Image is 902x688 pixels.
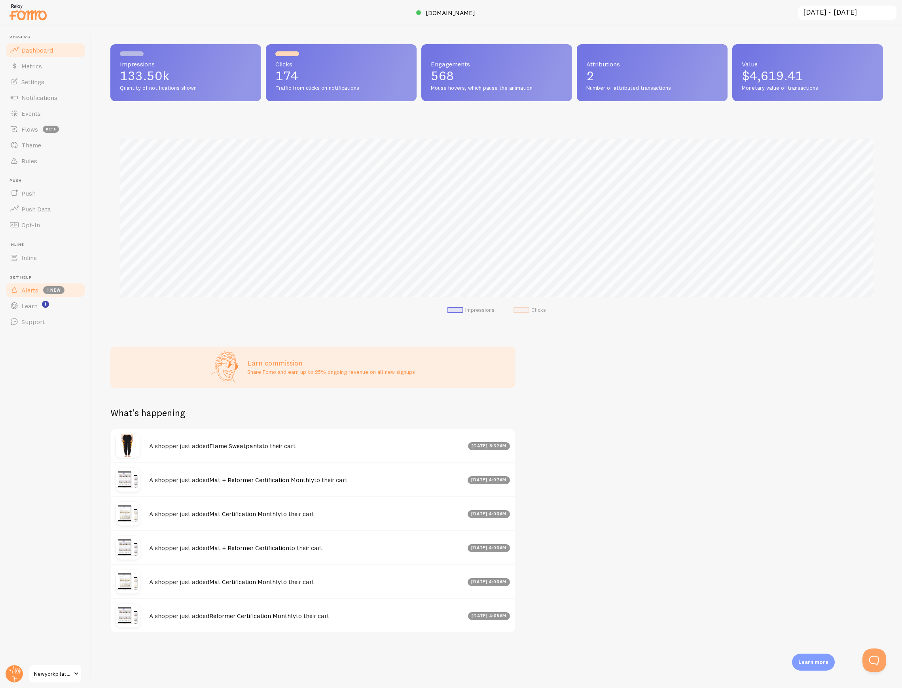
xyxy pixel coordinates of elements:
[468,442,510,450] div: [DATE] 8:32am
[43,126,59,133] span: beta
[468,510,510,518] div: [DATE] 4:06am
[9,275,86,280] span: Get Help
[742,61,874,67] span: Value
[34,669,72,679] span: Newyorkpilates
[9,178,86,183] span: Push
[28,664,82,683] a: Newyorkpilates
[798,658,828,666] p: Learn more
[42,301,49,308] svg: <p>Watch New Feature Tutorials!</p>
[149,612,463,620] h4: A shopper just added to their cart
[275,70,407,82] p: 174
[5,153,86,169] a: Rules
[468,544,510,552] div: [DATE] 4:06am
[5,58,86,74] a: Metrics
[209,544,289,552] a: Mat + Reformer Certification
[120,70,252,82] p: 133.50k
[43,286,64,294] span: 1 new
[5,314,86,330] a: Support
[8,2,48,22] img: fomo-relay-logo-orange.svg
[5,106,86,121] a: Events
[5,74,86,90] a: Settings
[5,282,86,298] a: Alerts 1 new
[149,544,463,552] h4: A shopper just added to their cart
[247,358,415,368] h3: Earn commission
[21,94,57,102] span: Notifications
[209,510,281,518] a: Mat Certification Monthly
[209,612,296,620] a: Reformer Certification Monthly
[21,78,44,86] span: Settings
[149,510,463,518] h4: A shopper just added to their cart
[21,62,42,70] span: Metrics
[586,61,718,67] span: Attributions
[586,85,718,92] span: Number of attributed transactions
[21,189,36,197] span: Push
[431,61,563,67] span: Engagements
[5,201,86,217] a: Push Data
[447,307,495,314] li: Impressions
[742,68,803,83] span: $4,619.41
[468,578,510,586] div: [DATE] 4:06am
[5,298,86,314] a: Learn
[275,85,407,92] span: Traffic from clicks on notifications
[468,476,510,484] div: [DATE] 4:07am
[149,578,463,586] h4: A shopper just added to their cart
[514,307,546,314] li: Clicks
[247,368,415,376] p: Share Fomo and earn up to 25% ongoing revenue on all new signups
[5,217,86,233] a: Opt-In
[5,42,86,58] a: Dashboard
[209,442,262,450] a: Flame Sweatpants
[21,109,41,117] span: Events
[5,250,86,266] a: Inline
[110,407,185,419] h2: What's happening
[149,442,463,450] h4: A shopper just added to their cart
[21,46,53,54] span: Dashboard
[21,302,38,310] span: Learn
[742,85,874,92] span: Monetary value of transactions
[431,70,563,82] p: 568
[9,35,86,40] span: Pop-ups
[21,125,38,133] span: Flows
[862,648,886,672] iframe: Help Scout Beacon - Open
[149,476,463,484] h4: A shopper just added to their cart
[431,85,563,92] span: Mouse hovers, which pause the animation
[5,121,86,137] a: Flows beta
[120,61,252,67] span: Impressions
[21,318,45,326] span: Support
[21,254,37,262] span: Inline
[468,612,510,620] div: [DATE] 4:05am
[275,61,407,67] span: Clicks
[120,85,252,92] span: Quantity of notifications shown
[21,141,41,149] span: Theme
[21,286,38,294] span: Alerts
[9,242,86,247] span: Inline
[21,221,40,229] span: Opt-In
[5,185,86,201] a: Push
[586,70,718,82] p: 2
[5,137,86,153] a: Theme
[21,157,37,165] span: Rules
[209,578,281,586] a: Mat Certification Monthly
[792,654,835,671] div: Learn more
[209,476,314,484] a: Mat + Reformer Certification Monthly
[5,90,86,106] a: Notifications
[21,205,51,213] span: Push Data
